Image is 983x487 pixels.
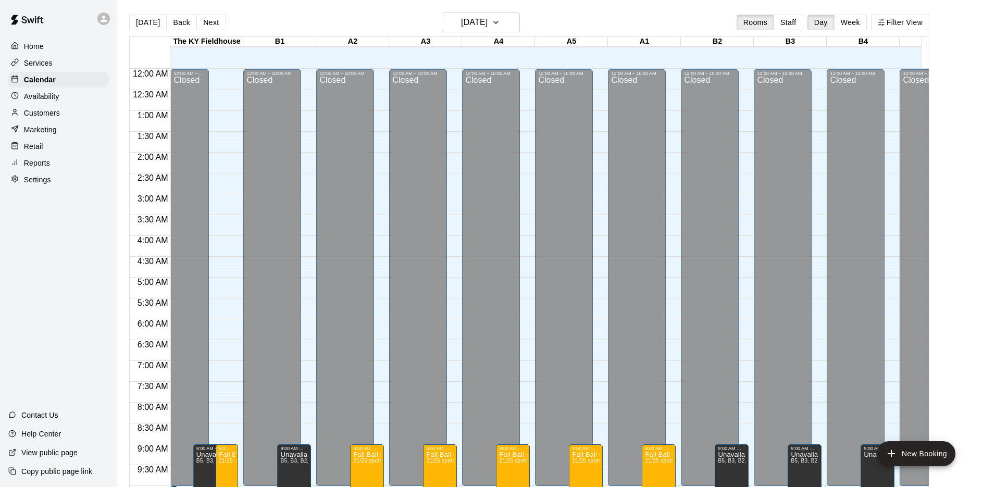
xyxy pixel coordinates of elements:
p: Calendar [24,74,56,85]
p: Settings [24,174,51,185]
span: 2:30 AM [135,173,171,182]
p: Contact Us [21,410,58,420]
a: Marketing [8,122,109,138]
div: 9:00 AM – 9:00 PM [791,446,818,451]
span: 1:00 AM [135,111,171,120]
span: 21/25 spots filled [645,458,674,464]
div: 12:00 AM – 10:00 AM: Closed [900,69,957,486]
p: Help Center [21,429,61,439]
div: 12:00 AM – 10:00 AM: Closed [754,69,812,486]
div: 12:00 AM – 10:00 AM [903,71,954,76]
span: B5, B3, B2, B1, B4 [196,458,243,464]
a: Reports [8,155,109,171]
a: Availability [8,89,109,104]
div: A3 [389,37,462,47]
span: 7:00 AM [135,361,171,370]
button: Filter View [871,15,929,30]
div: 9:00 AM – 1:00 PM [219,446,235,451]
p: Copy public page link [21,466,92,477]
a: Home [8,39,109,54]
div: B5 [900,37,973,47]
a: Customers [8,105,109,121]
div: 12:00 AM – 10:00 AM: Closed [681,69,739,486]
div: 12:00 AM – 10:00 AM [684,71,736,76]
span: 5:00 AM [135,278,171,286]
span: 6:00 AM [135,319,171,328]
div: 12:00 AM – 10:00 AM: Closed [170,69,209,486]
div: 12:00 AM – 10:00 AM: Closed [608,69,666,486]
div: B1 [243,37,316,47]
span: B5, B3, B2, B1, B4 [718,458,764,464]
a: Calendar [8,72,109,88]
span: B5, B3, B2, B1, B4 [280,458,327,464]
div: A4 [462,37,535,47]
p: Customers [24,108,60,118]
div: 12:00 AM – 10:00 AM [319,71,371,76]
span: 21/25 spots filled [499,458,528,464]
a: Services [8,55,109,71]
div: 12:00 AM – 10:00 AM: Closed [316,69,374,486]
div: 9:00 AM – 9:00 PM [864,446,891,451]
div: 12:00 AM – 10:00 AM [465,71,517,76]
span: 7:30 AM [135,382,171,391]
p: Home [24,41,44,52]
div: 12:00 AM – 10:00 AM [830,71,881,76]
span: 8:30 AM [135,423,171,432]
p: Marketing [24,124,57,135]
p: View public page [21,447,78,458]
div: A5 [535,37,608,47]
button: [DATE] [442,13,520,32]
p: Availability [24,91,59,102]
div: Retail [8,139,109,154]
span: 5:30 AM [135,298,171,307]
span: 21/25 spots filled [572,458,601,464]
div: 9:00 AM – 9:00 PM [196,446,229,451]
h6: [DATE] [461,15,488,30]
div: 9:00 AM – 9:00 PM [718,446,745,451]
button: Next [196,15,226,30]
div: 9:00 AM – 1:00 PM [645,446,673,451]
a: Settings [8,172,109,188]
div: 12:00 AM – 10:00 AM: Closed [243,69,301,486]
div: 9:00 AM – 1:00 PM [353,446,381,451]
span: 9:00 AM [135,444,171,453]
span: 4:30 AM [135,257,171,266]
p: Retail [24,141,43,152]
div: 12:00 AM – 10:00 AM [173,71,206,76]
div: B4 [827,37,900,47]
span: 8:00 AM [135,403,171,411]
span: 3:00 AM [135,194,171,203]
p: Services [24,58,53,68]
span: 3:30 AM [135,215,171,224]
div: 9:00 AM – 1:00 PM [499,446,527,451]
button: Week [834,15,867,30]
div: 9:00 AM – 9:00 PM [280,446,308,451]
button: add [877,441,955,466]
div: B2 [681,37,754,47]
div: 12:00 AM – 10:00 AM [392,71,444,76]
span: 4:00 AM [135,236,171,245]
span: 9:30 AM [135,465,171,474]
div: 12:00 AM – 10:00 AM [611,71,663,76]
div: 9:00 AM – 1:00 PM [426,446,454,451]
span: 1:30 AM [135,132,171,141]
span: 12:30 AM [130,90,171,99]
div: 12:00 AM – 10:00 AM: Closed [535,69,593,486]
span: 6:30 AM [135,340,171,349]
button: Back [166,15,197,30]
div: A2 [316,37,389,47]
span: 12:00 AM [130,69,171,78]
button: [DATE] [129,15,167,30]
button: Staff [774,15,803,30]
button: Rooms [737,15,774,30]
button: Day [807,15,835,30]
div: 12:00 AM – 10:00 AM: Closed [827,69,885,486]
div: The KY Fieldhouse [170,37,243,47]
